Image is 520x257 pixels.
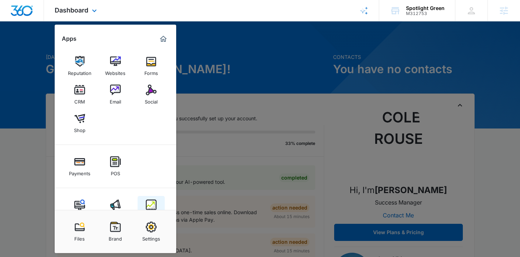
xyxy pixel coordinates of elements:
div: Forms [144,67,158,76]
a: Reputation [66,52,93,80]
a: Shop [66,110,93,137]
div: Reputation [68,67,91,76]
div: Settings [142,232,160,242]
a: Settings [138,218,165,245]
a: Intelligence [138,196,165,223]
a: Social [138,81,165,108]
a: Files [66,218,93,245]
div: Brand [109,232,122,242]
div: Shop [74,124,85,133]
a: Marketing 360® Dashboard [158,33,169,45]
span: Dashboard [55,6,88,14]
a: Email [102,81,129,108]
a: Brand [102,218,129,245]
h2: Apps [62,35,76,42]
div: POS [111,167,120,176]
a: Content [66,196,93,223]
a: Forms [138,52,165,80]
div: Payments [69,167,90,176]
a: Payments [66,153,93,180]
div: account id [406,11,445,16]
div: Websites [105,67,125,76]
div: CRM [74,95,85,105]
div: Email [110,95,121,105]
div: Files [74,232,85,242]
div: Social [145,95,158,105]
a: POS [102,153,129,180]
div: account name [406,5,445,11]
a: Websites [102,52,129,80]
a: Ads [102,196,129,223]
a: CRM [66,81,93,108]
